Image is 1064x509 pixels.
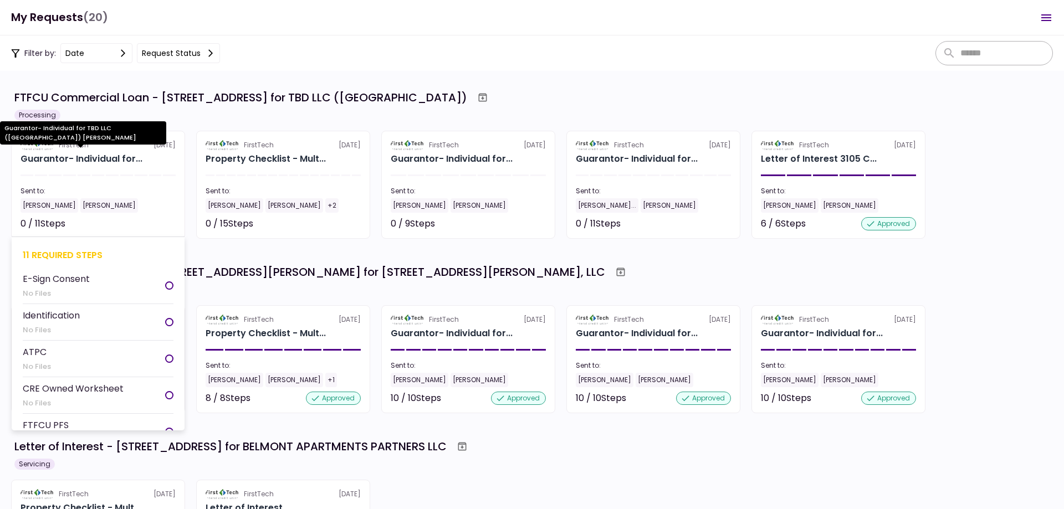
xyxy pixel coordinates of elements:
div: FirstTech [244,140,274,150]
div: Servicing [14,459,55,470]
div: [PERSON_NAME] [641,198,698,213]
div: [PERSON_NAME] [21,198,78,213]
div: Identification [23,309,80,322]
div: approved [306,392,361,405]
div: Sent to: [206,361,361,371]
div: FTFCU Commercial Loan - [STREET_ADDRESS] for TBD LLC ([GEOGRAPHIC_DATA]) [14,89,467,106]
div: [PERSON_NAME] [206,373,263,387]
div: [DATE] [391,315,546,325]
div: approved [491,392,546,405]
div: FirstTech [59,489,89,499]
div: 6 / 6 Steps [761,217,806,230]
div: [DATE] [206,489,361,499]
div: 10 / 10 Steps [576,392,626,405]
img: Partner logo [391,315,424,325]
div: Sent to: [576,361,731,371]
div: [PERSON_NAME] [265,373,323,387]
button: Archive workflow [611,262,631,282]
div: FirstTech [799,315,829,325]
div: approved [676,392,731,405]
div: 0 / 15 Steps [206,217,253,230]
div: [PERSON_NAME] [80,198,138,213]
div: [DATE] [761,315,916,325]
button: Open menu [1033,4,1060,31]
div: Guarantor- Individual for 924 GORDON SMITH, LLC Jared Davis [761,327,883,340]
div: [PERSON_NAME] [636,373,693,387]
img: Partner logo [206,140,239,150]
img: Partner logo [391,140,424,150]
div: [DATE] [391,140,546,150]
div: [DATE] [206,315,361,325]
button: Archive workflow [473,88,493,107]
div: FirstTech [799,140,829,150]
div: 10 / 10 Steps [391,392,441,405]
div: Guarantor- Individual for TBD LLC (Crestwood Village) Chaitanya Chintamaneni [576,152,698,166]
div: FirstTech [429,315,459,325]
div: date [65,47,84,59]
img: Partner logo [206,489,239,499]
div: Sent to: [206,186,361,196]
div: No Files [23,361,51,372]
div: [PERSON_NAME] [391,373,448,387]
div: [DATE] [576,140,731,150]
div: +1 [325,373,337,387]
div: [PERSON_NAME] [761,373,819,387]
h1: My Requests [11,6,108,29]
div: Sent to: [21,186,176,196]
div: Guarantor- Individual for TBD LLC (Crestwood Village) Sridhar Kesani [391,152,513,166]
div: Guarantor- Individual for 924 GORDON SMITH, LLC Adam Furman [576,327,698,340]
div: No Files [23,288,90,299]
div: 11 required steps [23,248,173,262]
div: Not started [681,217,731,230]
div: 8 / 8 Steps [206,392,250,405]
div: FirstTech [244,489,274,499]
div: CRE Owned Worksheet [23,382,124,395]
span: (20) [83,6,108,29]
img: Partner logo [576,315,610,325]
div: Guarantor- Individual for TBD LLC (Crestwood Village) Raghavender Jella [21,152,142,166]
div: 0 / 9 Steps [391,217,435,230]
div: 0 / 11 Steps [576,217,621,230]
img: Partner logo [21,489,54,499]
div: FirstTech [614,140,644,150]
div: [PERSON_NAME] [821,373,878,387]
div: [DATE] [206,140,361,150]
div: FirstTech [244,315,274,325]
div: Sent to: [391,361,546,371]
div: Letter of Interest - [STREET_ADDRESS] for BELMONT APARTMENTS PARTNERS LLC [14,438,447,455]
div: Not started [126,217,176,230]
div: [PERSON_NAME] [761,198,819,213]
div: E-Sign Consent [23,272,90,286]
img: Partner logo [576,140,610,150]
div: FTFCU Commercial Loan - [STREET_ADDRESS][PERSON_NAME] for [STREET_ADDRESS][PERSON_NAME], LLC [14,264,605,280]
img: Partner logo [761,315,795,325]
div: [DATE] [21,489,176,499]
div: +2 [325,198,339,213]
div: Property Checklist - Multi-Family for TBD LLC (Crestwood Village) 3105 Clairpoint Court [206,152,326,166]
div: [PERSON_NAME] [821,198,878,213]
div: [DATE] [576,315,731,325]
button: date [60,43,132,63]
img: Partner logo [206,315,239,325]
div: approved [861,392,916,405]
div: [PERSON_NAME] [206,198,263,213]
div: [DATE] [761,140,916,150]
div: approved [861,217,916,230]
div: 0 / 11 Steps [21,217,65,230]
div: [PERSON_NAME]... [576,198,638,213]
div: [PERSON_NAME] [576,373,633,387]
div: Sent to: [576,186,731,196]
div: [PERSON_NAME] [391,198,448,213]
div: Sent to: [761,361,916,371]
div: Letter of Interest 3105 Clairpoint Court [761,152,877,166]
div: ATPC [23,345,51,359]
div: Not started [311,217,361,230]
div: [PERSON_NAME] [265,198,323,213]
button: Archive workflow [452,436,472,456]
div: [PERSON_NAME] [451,373,508,387]
div: Processing [14,110,60,121]
div: 10 / 10 Steps [761,392,811,405]
div: Not started [496,217,546,230]
div: Property Checklist - Multi-Family for 924 GORDON SMITH, LLC 924, 948, 963, 972 and 996 Gordon Smi... [206,327,326,340]
div: FTFCU PFS [23,418,69,432]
